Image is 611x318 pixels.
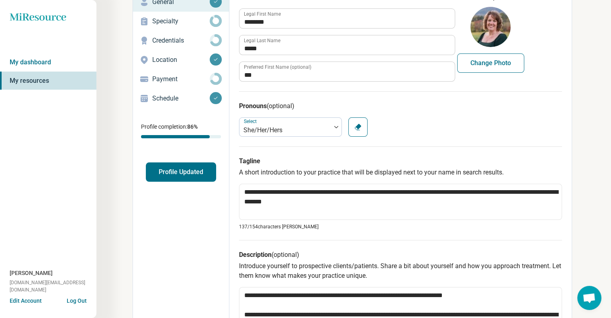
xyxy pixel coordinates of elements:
[239,261,562,281] p: Introduce yourself to prospective clients/patients. Share a bit about yourself and how you approa...
[10,269,53,277] span: [PERSON_NAME]
[470,7,511,47] img: avatar image
[10,279,96,293] span: [DOMAIN_NAME][EMAIL_ADDRESS][DOMAIN_NAME]
[239,250,562,260] h3: Description
[133,31,229,50] a: Credentials
[152,94,210,103] p: Schedule
[244,65,311,70] label: Preferred First Name (optional)
[152,55,210,65] p: Location
[152,36,210,45] p: Credentials
[239,101,562,111] h3: Pronouns
[67,297,87,303] button: Log Out
[267,102,294,110] span: (optional)
[243,125,327,135] div: She/Her/Hers
[577,286,601,310] div: Open chat
[244,119,258,124] label: Select
[133,70,229,89] a: Payment
[457,53,524,73] button: Change Photo
[239,156,562,166] h3: Tagline
[152,16,210,26] p: Specialty
[133,89,229,108] a: Schedule
[133,50,229,70] a: Location
[10,297,42,305] button: Edit Account
[152,74,210,84] p: Payment
[133,118,229,143] div: Profile completion:
[133,12,229,31] a: Specialty
[272,251,299,259] span: (optional)
[141,135,221,138] div: Profile completion
[244,12,281,16] label: Legal First Name
[239,223,562,230] p: 137/ 154 characters [PERSON_NAME]
[187,123,198,130] span: 86 %
[146,162,216,182] button: Profile Updated
[244,38,280,43] label: Legal Last Name
[239,168,562,177] p: A short introduction to your practice that will be displayed next to your name in search results.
